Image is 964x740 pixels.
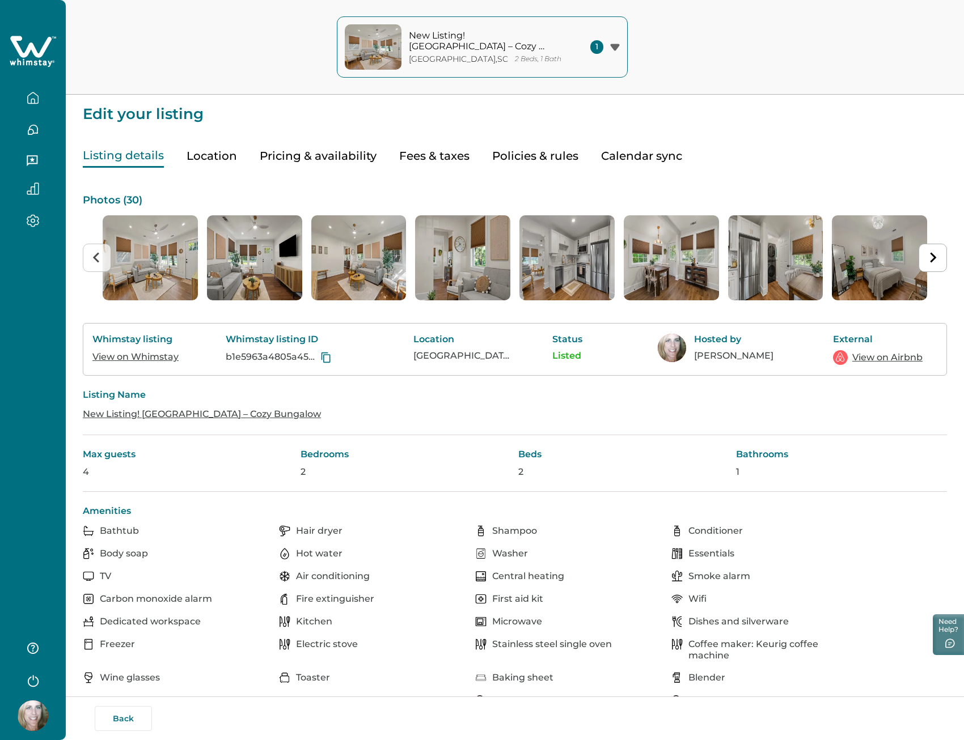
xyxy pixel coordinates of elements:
p: Self check-in [492,695,551,706]
img: amenity-icon [671,593,683,605]
img: amenity-icon [279,616,290,627]
p: Kitchen [296,616,332,627]
p: [PERSON_NAME] [694,350,790,362]
img: amenity-icon [475,616,487,627]
p: Whimstay listing ID [226,334,370,345]
p: Bathrooms [736,449,947,460]
p: b1e5963a4805a45d7019db1912e5bddc [226,351,318,363]
p: Max guests [83,449,294,460]
img: amenity-icon [671,639,683,650]
p: Hot water [296,548,343,559]
p: Electric stove [296,639,358,650]
p: Conditioner [688,525,743,537]
p: Hair dryer [296,525,343,537]
p: New Listing! [GEOGRAPHIC_DATA] – Cozy Bungalow [409,30,562,52]
img: amenity-icon [279,639,290,650]
p: Toaster [296,672,330,683]
p: Bedrooms [301,449,511,460]
li: 4 of 30 [415,215,510,300]
p: Listed [552,350,615,362]
li: 6 of 30 [624,215,719,300]
img: list-photos [832,215,927,300]
li: 8 of 30 [832,215,927,300]
p: Dedicated workspace [100,616,201,627]
img: amenity-icon [83,548,94,559]
p: Carbon monoxide alarm [100,593,212,605]
li: 5 of 30 [519,215,615,300]
p: Listing Name [83,389,947,401]
img: amenity-icon [83,616,94,627]
p: Shampoo [492,525,537,537]
button: Policies & rules [492,144,578,168]
p: Wifi [688,593,707,605]
li: 3 of 30 [311,215,407,300]
img: amenity-icon [671,616,683,627]
p: First aid kit [492,593,543,605]
img: Whimstay Host [658,334,686,362]
img: amenity-icon [279,593,290,605]
img: amenity-icon [83,593,94,605]
p: [GEOGRAPHIC_DATA] , SC [409,54,508,64]
img: amenity-icon [671,695,683,706]
p: Smoke alarm [688,571,750,582]
p: Amenities [83,505,947,517]
img: amenity-icon [279,695,290,706]
p: Fire extinguisher [296,593,374,605]
p: Dishes and silverware [688,616,789,627]
p: External [833,334,924,345]
p: [GEOGRAPHIC_DATA], [GEOGRAPHIC_DATA], [GEOGRAPHIC_DATA] [413,350,510,362]
li: 7 of 30 [728,215,823,300]
img: list-photos [103,215,198,300]
img: amenity-icon [279,525,290,537]
li: 2 of 30 [207,215,302,300]
img: amenity-icon [279,571,290,582]
img: list-photos [624,215,719,300]
p: TV [100,571,111,582]
img: amenity-icon [671,548,683,559]
img: amenity-icon [475,695,487,706]
p: Hosted by [694,334,790,345]
p: Stainless steel single oven [492,639,612,650]
img: Whimstay Host [18,700,48,731]
button: Back [95,706,152,731]
img: amenity-icon [671,571,683,582]
img: amenity-icon [83,672,94,683]
img: list-photos [728,215,823,300]
p: 1 [736,466,947,478]
p: Microwave [492,616,542,627]
img: amenity-icon [475,593,487,605]
p: Body soap [100,548,148,559]
button: Previous slide [83,244,111,272]
p: Location [413,334,510,345]
img: amenity-icon [671,672,683,683]
p: Whimstay listing [92,334,183,345]
img: amenity-icon [671,525,683,537]
p: Washer [492,548,528,559]
p: Baking sheet [492,672,553,683]
p: Blender [688,672,725,683]
img: list-photos [519,215,615,300]
img: amenity-icon [83,639,94,650]
p: 2 Beds, 1 Bath [515,55,561,63]
p: Coffee maker: Keurig coffee machine [688,639,861,661]
p: Status [552,334,615,345]
p: Essentials [688,548,734,559]
img: list-photos [207,215,302,300]
p: Wine glasses [100,672,160,683]
p: Keypad [688,695,724,706]
img: property-cover [345,24,401,70]
img: amenity-icon [475,672,487,683]
img: amenity-icon [475,571,487,582]
p: Bathtub [100,525,139,537]
p: 2 [301,466,511,478]
a: View on Airbnb [852,351,923,364]
p: Central heating [492,571,564,582]
p: Freezer [100,639,135,650]
img: amenity-icon [475,548,487,559]
p: 2 [518,466,729,478]
img: list-photos [311,215,407,300]
a: New Listing! [GEOGRAPHIC_DATA] – Cozy Bungalow [83,409,321,419]
img: amenity-icon [279,672,290,683]
button: Calendar sync [601,144,682,168]
button: property-coverNew Listing! [GEOGRAPHIC_DATA] – Cozy Bungalow[GEOGRAPHIC_DATA],SC2 Beds, 1 Bath1 [337,16,628,78]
